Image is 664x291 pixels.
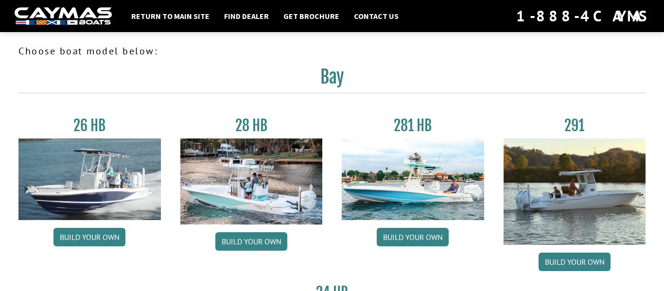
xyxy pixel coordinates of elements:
[180,138,323,224] img: 28_hb_thumbnail_for_caymas_connect.jpg
[18,66,646,93] h2: Bay
[279,10,344,22] a: Get Brochure
[342,117,484,135] h3: 281 HB
[18,117,161,135] h3: 26 HB
[219,10,274,22] a: Find Dealer
[215,232,287,251] a: Build your own
[15,7,112,25] img: white-logo-c9c8dbefe5ff5ceceb0f0178aa75bf4bb51f6bca0971e226c86eb53dfe498488.png
[504,117,646,135] h3: 291
[342,138,484,220] img: 28-hb-twin.jpg
[18,138,161,220] img: 26_new_photo_resized.jpg
[18,44,646,58] p: Choose boat model below:
[539,253,611,271] a: Build your own
[377,228,449,246] a: Build your own
[504,138,646,245] img: 291_Thumbnail.jpg
[180,117,323,135] h3: 28 HB
[53,228,125,246] a: Build your own
[516,5,649,27] div: 1-888-4CAYMAS
[349,10,403,22] a: Contact Us
[126,10,214,22] a: Return to main site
